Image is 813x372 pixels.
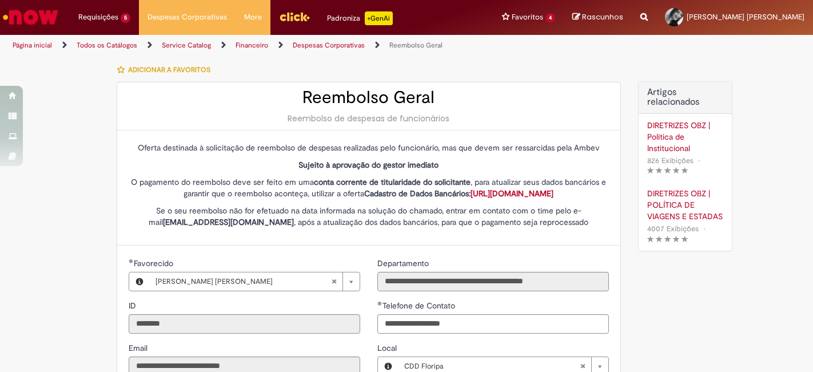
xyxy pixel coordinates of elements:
[701,221,708,236] span: •
[236,41,268,50] a: Financeiro
[117,58,217,82] button: Adicionar a Favoritos
[293,41,365,50] a: Despesas Corporativas
[364,188,553,199] strong: Cadastro de Dados Bancários:
[647,156,694,165] span: 826 Exibições
[377,258,431,269] label: Somente leitura - Departamento
[647,88,723,108] h3: Artigos relacionados
[13,41,52,50] a: Página inicial
[134,258,176,268] span: Necessários - Favorecido
[156,272,331,291] span: [PERSON_NAME] [PERSON_NAME]
[129,272,150,291] button: Favorecido, Visualizar este registro Gabriela Raquel Fonseca
[129,300,138,311] label: Somente leitura - ID
[129,88,609,107] h2: Reembolso Geral
[377,272,609,291] input: Departamento
[377,301,382,306] span: Obrigatório Preenchido
[647,188,723,222] a: DIRETRIZES OBZ | POLÍTICA DE VIAGENS E ESTADAS
[389,41,443,50] a: Reembolso Geral
[572,12,623,23] a: Rascunhos
[647,120,723,154] a: DIRETRIZES OBZ | Política de Institucional
[129,314,360,334] input: ID
[512,11,543,23] span: Favoritos
[128,65,210,74] span: Adicionar a Favoritos
[129,142,609,153] p: Oferta destinada à solicitação de reembolso de despesas realizadas pelo funcionário, mas que deve...
[1,6,60,29] img: ServiceNow
[545,13,555,23] span: 4
[9,35,533,56] ul: Trilhas de página
[129,176,609,199] p: O pagamento do reembolso deve ser feito em uma , para atualizar seus dados bancários e garantir q...
[377,314,609,334] input: Telefone de Contato
[77,41,137,50] a: Todos os Catálogos
[163,217,294,227] strong: [EMAIL_ADDRESS][DOMAIN_NAME]
[78,11,118,23] span: Requisições
[129,342,150,354] label: Somente leitura - Email
[471,188,553,199] a: [URL][DOMAIN_NAME]
[121,13,130,23] span: 5
[377,343,399,353] span: Local
[150,272,360,291] a: [PERSON_NAME] [PERSON_NAME]Limpar campo Favorecido
[279,8,310,25] img: click_logo_yellow_360x200.png
[129,259,134,263] span: Obrigatório Preenchido
[325,272,342,291] abbr: Limpar campo Favorecido
[148,11,227,23] span: Despesas Corporativas
[327,11,393,25] div: Padroniza
[377,258,431,268] span: Somente leitura - Departamento
[365,11,393,25] p: +GenAi
[129,113,609,124] div: Reembolso de despesas de funcionários
[129,300,138,311] span: Somente leitura - ID
[582,11,623,22] span: Rascunhos
[129,205,609,228] p: Se o seu reembolso não for efetuado na data informada na solução do chamado, entrar em contato co...
[314,177,471,187] strong: conta corrente de titularidade do solicitante
[162,41,211,50] a: Service Catalog
[696,153,703,168] span: •
[687,12,804,22] span: [PERSON_NAME] [PERSON_NAME]
[298,160,439,170] strong: Sujeito à aprovação do gestor imediato
[382,300,457,311] span: Telefone de Contato
[244,11,262,23] span: More
[647,224,699,234] span: 4007 Exibições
